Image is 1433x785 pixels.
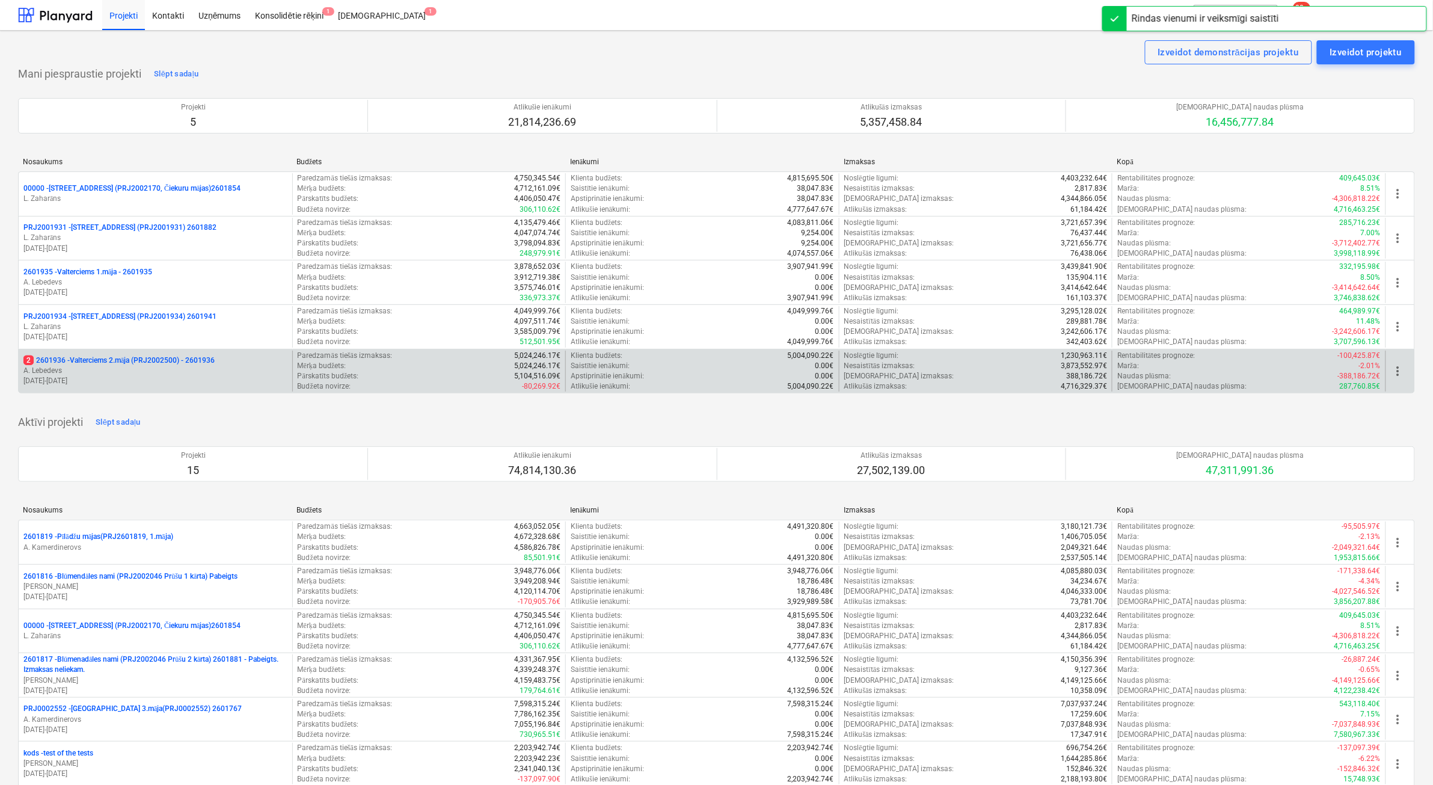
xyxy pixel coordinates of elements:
p: Rentabilitātes prognoze : [1117,173,1195,183]
p: Noslēgtie līgumi : [844,173,899,183]
p: 336,973.37€ [520,293,560,303]
p: Atlikušie ienākumi : [571,205,630,215]
p: Atlikušās izmaksas : [844,205,907,215]
p: Rentabilitātes prognoze : [1117,218,1195,228]
p: 4,491,320.80€ [788,522,834,532]
p: Atlikušās izmaksas [858,451,925,461]
p: 16,456,777.84 [1176,115,1304,129]
p: Apstiprinātie ienākumi : [571,194,644,204]
p: -2.01% [1359,361,1381,371]
p: -171,338.64€ [1338,566,1381,576]
p: 2601935 - Valterciems 1.māja - 2601935 [23,267,152,277]
p: 4,085,880.03€ [1061,566,1107,576]
p: Nesaistītās izmaksas : [844,272,915,283]
p: Paredzamās tiešās izmaksas : [298,566,392,576]
button: Slēpt sadaļu [151,64,202,84]
p: 4,074,557.06€ [788,248,834,259]
p: 3,414,642.64€ [1061,283,1107,293]
p: 3,998,118.99€ [1334,248,1381,259]
p: Nesaistītās izmaksas : [844,183,915,194]
p: PRJ2001931 - [STREET_ADDRESS] (PRJ2001931) 2601882 [23,223,216,233]
div: Rindas vienumi ir veiksmīgi saistīti [1132,11,1279,26]
p: 15 [181,463,206,478]
p: Mērķa budžets : [298,183,346,194]
p: 2601817 - Blūmenadāles nami (PRJ2002046 Prūšu 2 kārta) 2601881 - Pabeigts. Izmaksas neliekam. [23,654,287,675]
div: 00000 -[STREET_ADDRESS] (PRJ2002170, Čiekuru mājas)2601854L. Zaharāns [23,183,287,204]
div: Nosaukums [23,158,287,166]
p: 4,047,074.74€ [514,228,560,238]
p: Mērķa budžets : [298,576,346,586]
p: Rentabilitātes prognoze : [1117,351,1195,361]
p: Marža : [1117,272,1139,283]
p: Mērķa budžets : [298,272,346,283]
p: -100,425.87€ [1338,351,1381,361]
p: 4,403,232.64€ [1061,173,1107,183]
p: Atlikušie ienākumi : [571,248,630,259]
p: A. Lebedevs [23,366,287,376]
p: Marža : [1117,183,1139,194]
div: 00000 -[STREET_ADDRESS] (PRJ2002170, Čiekuru mājas)2601854L. Zaharāns [23,621,287,641]
p: 3,242,606.17€ [1061,327,1107,337]
p: 3,949,208.94€ [514,576,560,586]
p: [DEMOGRAPHIC_DATA] izmaksas : [844,283,954,293]
p: Saistītie ienākumi : [571,316,630,327]
p: [DEMOGRAPHIC_DATA] naudas plūsma : [1117,205,1247,215]
p: 0.00€ [815,272,834,283]
span: more_vert [1391,579,1405,594]
p: Atlikušās izmaksas : [844,248,907,259]
p: Nesaistītās izmaksas : [844,228,915,238]
p: Nesaistītās izmaksas : [844,361,915,371]
p: Rentabilitātes prognoze : [1117,262,1195,272]
p: Saistītie ienākumi : [571,183,630,194]
p: Apstiprinātie ienākumi : [571,371,644,381]
p: -95,505.97€ [1342,522,1381,532]
div: Izmaksas [844,506,1108,514]
p: 00000 - [STREET_ADDRESS] (PRJ2002170, Čiekuru mājas)2601854 [23,621,241,631]
span: 1 [322,7,334,16]
p: 9,254.00€ [802,238,834,248]
div: Ienākumi [570,158,834,167]
p: 2601819 - Pīlādžu mājas(PRJ2601819, 1.māja) [23,532,173,542]
p: 1,230,963.11€ [1061,351,1107,361]
p: 1,953,815.66€ [1334,553,1381,563]
p: 7.00% [1361,228,1381,238]
div: 2601817 -Blūmenadāles nami (PRJ2002046 Prūšu 2 kārta) 2601881 - Pabeigts. Izmaksas neliekam.[PERS... [23,654,287,696]
div: PRJ0002552 -[GEOGRAPHIC_DATA] 3.māja(PRJ0002552) 2601767A. Kamerdinerovs[DATE]-[DATE] [23,704,287,734]
div: Izveidot demonstrācijas projektu [1158,45,1299,60]
p: Saistītie ienākumi : [571,361,630,371]
p: Klienta budžets : [571,262,622,272]
p: 4,586,826.78€ [514,543,560,553]
span: more_vert [1391,624,1405,638]
p: Apstiprinātie ienākumi : [571,543,644,553]
span: more_vert [1391,364,1405,378]
p: 4,716,463.25€ [1334,205,1381,215]
p: 5,357,458.84 [861,115,922,129]
p: Paredzamās tiešās izmaksas : [298,306,392,316]
p: 409,645.03€ [1340,173,1381,183]
p: 5,024,246.17€ [514,351,560,361]
p: 61,184.42€ [1070,205,1107,215]
p: 27,502,139.00 [858,463,925,478]
div: 2601816 -Blūmendāles nami (PRJ2002046 Prūšu 1 kārta) Pabeigts[PERSON_NAME][DATE]-[DATE] [23,571,287,602]
div: kods -test of the tests[PERSON_NAME][DATE]-[DATE] [23,748,287,779]
p: 4,083,811.06€ [788,218,834,228]
p: 8.51% [1361,183,1381,194]
p: [DEMOGRAPHIC_DATA] naudas plūsma : [1117,381,1247,392]
p: 85,501.91€ [524,553,560,563]
p: PRJ0002552 - [GEOGRAPHIC_DATA] 3.māja(PRJ0002552) 2601767 [23,704,242,714]
p: 4,049,999.76€ [514,306,560,316]
p: Projekti [181,102,206,112]
button: Izveidot projektu [1317,40,1415,64]
span: more_vert [1391,535,1405,550]
div: Nosaukums [23,506,287,514]
p: 4,406,050.47€ [514,194,560,204]
p: 4,777,647.67€ [788,205,834,215]
p: kods - test of the tests [23,748,93,759]
p: 3,439,841.90€ [1061,262,1107,272]
div: 2601935 -Valterciems 1.māja - 2601935A. Lebedevs[DATE]-[DATE] [23,267,287,298]
p: 0.00€ [815,543,834,553]
p: Atlikušie ienākumi [508,102,576,112]
p: 3,746,838.62€ [1334,293,1381,303]
p: 3,878,652.03€ [514,262,560,272]
p: 3,798,094.83€ [514,238,560,248]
